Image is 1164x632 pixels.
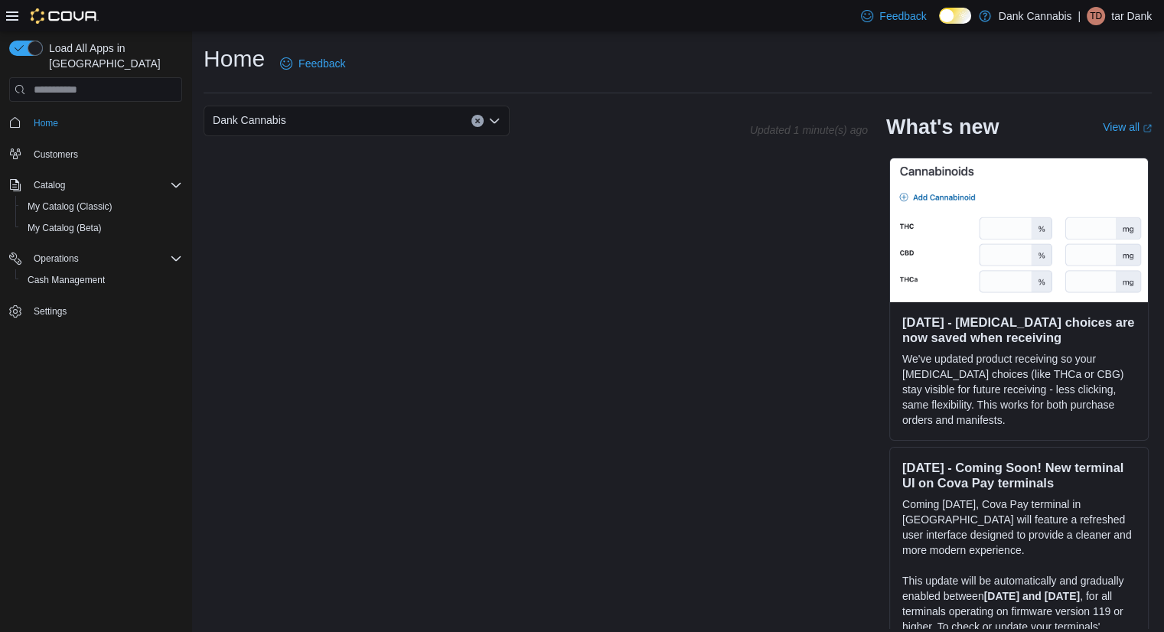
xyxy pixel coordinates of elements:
a: Settings [28,302,73,321]
span: Feedback [298,56,345,71]
input: Dark Mode [939,8,971,24]
button: My Catalog (Classic) [15,196,188,217]
p: Dank Cannabis [999,7,1072,25]
a: View allExternal link [1103,121,1152,133]
p: | [1078,7,1081,25]
p: tar Dank [1111,7,1152,25]
span: Cash Management [21,271,182,289]
span: tD [1090,7,1102,25]
span: Customers [34,148,78,161]
span: Home [28,112,182,132]
span: Cash Management [28,274,105,286]
span: My Catalog (Beta) [21,219,182,237]
a: My Catalog (Classic) [21,197,119,216]
img: Cova [31,8,99,24]
span: Customers [28,145,182,164]
button: Home [3,111,188,133]
button: Catalog [28,176,71,194]
span: Operations [34,252,79,265]
a: Cash Management [21,271,111,289]
span: Settings [28,301,182,321]
a: Home [28,114,64,132]
span: Feedback [879,8,926,24]
a: My Catalog (Beta) [21,219,108,237]
span: My Catalog (Classic) [28,200,112,213]
span: Catalog [28,176,182,194]
div: tar Dank [1087,7,1105,25]
button: Operations [3,248,188,269]
h1: Home [204,44,265,74]
h3: [DATE] - Coming Soon! New terminal UI on Cova Pay terminals [902,460,1136,490]
button: Settings [3,300,188,322]
span: Operations [28,249,182,268]
span: My Catalog (Beta) [28,222,102,234]
button: Operations [28,249,85,268]
h3: [DATE] - [MEDICAL_DATA] choices are now saved when receiving [902,314,1136,345]
button: Open list of options [488,115,500,127]
button: My Catalog (Beta) [15,217,188,239]
h2: What's new [886,115,999,139]
span: My Catalog (Classic) [21,197,182,216]
button: Customers [3,143,188,165]
a: Feedback [274,48,351,79]
span: Dank Cannabis [213,111,286,129]
span: Home [34,117,58,129]
button: Clear input [471,115,484,127]
span: Settings [34,305,67,318]
p: Coming [DATE], Cova Pay terminal in [GEOGRAPHIC_DATA] will feature a refreshed user interface des... [902,497,1136,558]
p: Updated 1 minute(s) ago [750,124,868,136]
nav: Complex example [9,105,182,362]
svg: External link [1143,124,1152,133]
button: Cash Management [15,269,188,291]
a: Feedback [855,1,932,31]
p: We've updated product receiving so your [MEDICAL_DATA] choices (like THCa or CBG) stay visible fo... [902,351,1136,428]
button: Catalog [3,174,188,196]
span: Catalog [34,179,65,191]
span: Load All Apps in [GEOGRAPHIC_DATA] [43,41,182,71]
strong: [DATE] and [DATE] [984,590,1080,602]
a: Customers [28,145,84,164]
